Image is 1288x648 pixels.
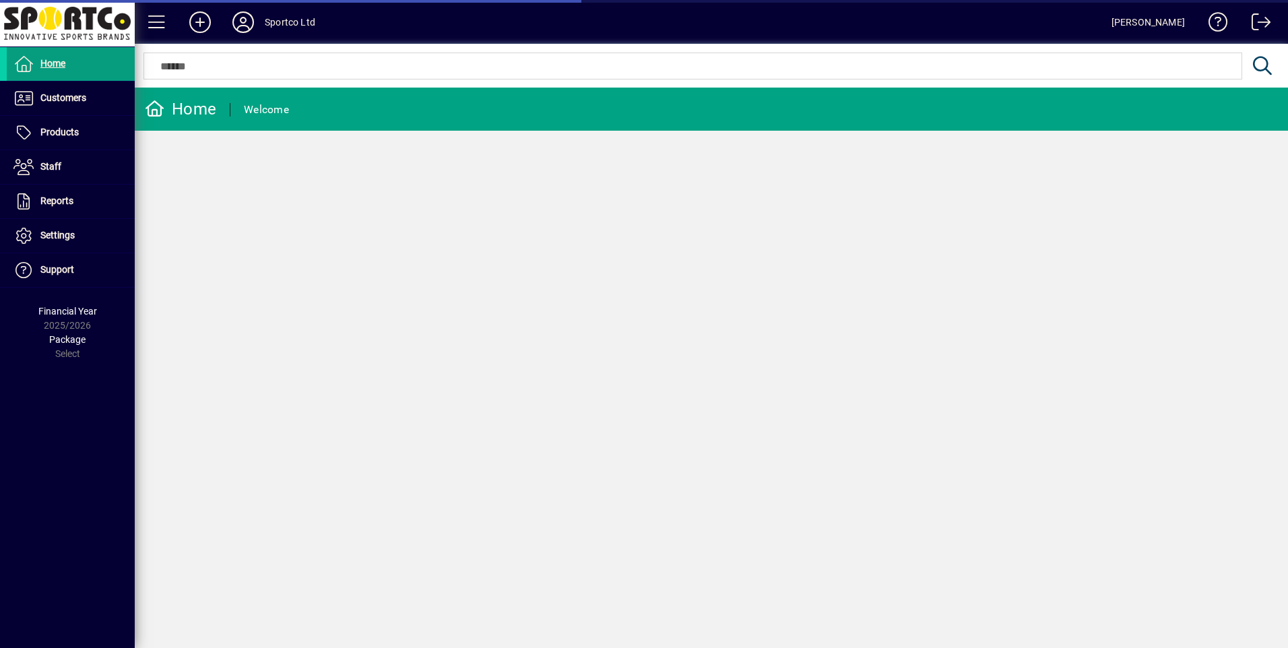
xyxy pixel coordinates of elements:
span: Settings [40,230,75,240]
span: Home [40,58,65,69]
a: Logout [1242,3,1271,46]
a: Products [7,116,135,150]
span: Financial Year [38,306,97,317]
div: Welcome [244,99,289,121]
a: Reports [7,185,135,218]
button: Add [179,10,222,34]
span: Package [49,334,86,345]
a: Knowledge Base [1198,3,1228,46]
span: Customers [40,92,86,103]
span: Support [40,264,74,275]
a: Staff [7,150,135,184]
span: Products [40,127,79,137]
a: Support [7,253,135,287]
span: Reports [40,195,73,206]
div: Home [145,98,216,120]
a: Customers [7,82,135,115]
button: Profile [222,10,265,34]
span: Staff [40,161,61,172]
div: [PERSON_NAME] [1112,11,1185,33]
a: Settings [7,219,135,253]
div: Sportco Ltd [265,11,315,33]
